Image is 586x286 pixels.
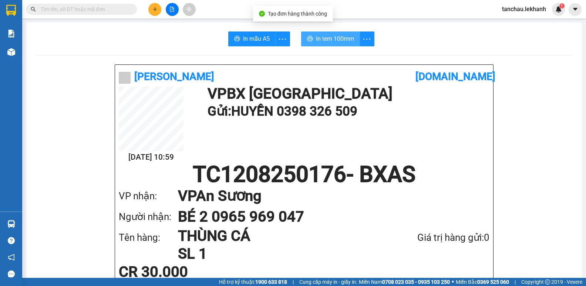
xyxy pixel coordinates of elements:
div: Giá trị hàng gửi: 0 [378,230,489,245]
button: plus [148,3,161,16]
h1: TC1208250176 - BXAS [119,163,489,186]
button: more [275,31,290,46]
span: In mẫu A5 [243,34,270,43]
span: check-circle [259,11,265,17]
span: caret-down [572,6,579,13]
h1: VP An Sương [178,186,475,206]
button: file-add [166,3,179,16]
button: printerIn mẫu A5 [228,31,276,46]
img: solution-icon [7,30,15,37]
div: Tên hàng: [119,230,178,245]
span: copyright [545,279,550,285]
h1: SL 1 [178,245,378,263]
button: caret-down [569,3,582,16]
h1: VP BX [GEOGRAPHIC_DATA] [208,86,486,101]
span: Cung cấp máy in - giấy in: [299,278,357,286]
input: Tìm tên, số ĐT hoặc mã đơn [41,5,128,13]
img: warehouse-icon [7,48,15,56]
div: Người nhận: [119,209,178,225]
strong: 0369 525 060 [477,279,509,285]
b: [PERSON_NAME] [134,70,214,83]
sup: 1 [559,3,565,9]
span: ⚪️ [452,280,454,283]
img: icon-new-feature [555,6,562,13]
h1: BÉ 2 0965 969 047 [178,206,475,227]
button: printerIn tem 100mm [301,31,360,46]
div: CR 30.000 [119,265,241,279]
button: more [360,31,374,46]
span: Hỗ trợ kỹ thuật: [219,278,287,286]
span: question-circle [8,237,15,244]
h1: Gửi: HUYỀN 0398 326 509 [208,101,486,122]
h2: [DATE] 10:59 [119,151,183,163]
strong: 0708 023 035 - 0935 103 250 [382,279,450,285]
span: aim [186,7,192,12]
span: printer [307,36,313,43]
span: file-add [169,7,175,12]
span: 1 [560,3,563,9]
span: plus [152,7,158,12]
span: search [31,7,36,12]
span: printer [234,36,240,43]
span: | [515,278,516,286]
img: logo-vxr [6,5,16,16]
img: warehouse-icon [7,220,15,228]
span: Tạo đơn hàng thành công [268,11,327,17]
h1: THÙNG CÁ [178,227,378,245]
span: more [360,34,374,44]
span: Miền Bắc [456,278,509,286]
div: VP nhận: [119,189,178,204]
span: more [276,34,290,44]
span: notification [8,254,15,261]
span: tanchau.lekhanh [496,4,552,14]
b: [DOMAIN_NAME] [415,70,495,83]
strong: 1900 633 818 [255,279,287,285]
span: | [293,278,294,286]
span: In tem 100mm [316,34,354,43]
span: Miền Nam [359,278,450,286]
button: aim [183,3,196,16]
span: message [8,270,15,277]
